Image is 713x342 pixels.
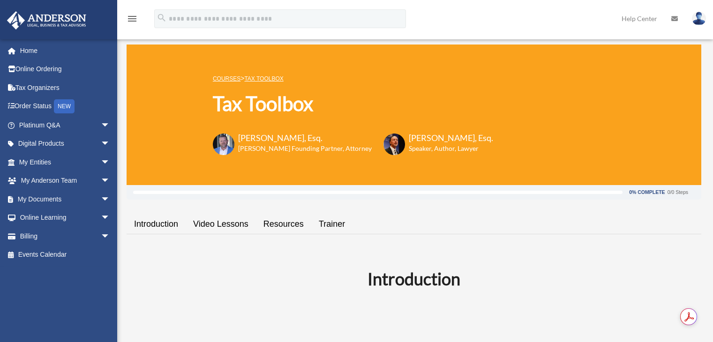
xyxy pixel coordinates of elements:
a: My Entitiesarrow_drop_down [7,153,124,171]
div: 0% Complete [629,190,665,195]
h2: Introduction [132,267,696,290]
img: Anderson Advisors Platinum Portal [4,11,89,30]
a: Trainer [311,211,353,238]
a: Introduction [127,211,186,238]
a: Events Calendar [7,245,124,264]
span: arrow_drop_down [101,208,120,228]
h6: [PERSON_NAME] Founding Partner, Attorney [238,144,372,153]
h3: [PERSON_NAME], Esq. [238,132,372,144]
span: arrow_drop_down [101,171,120,191]
a: Online Ordering [7,60,124,79]
span: arrow_drop_down [101,190,120,209]
a: Tax Toolbox [244,75,283,82]
span: arrow_drop_down [101,227,120,246]
h6: Speaker, Author, Lawyer [409,144,481,153]
h3: [PERSON_NAME], Esq. [409,132,493,144]
span: arrow_drop_down [101,134,120,154]
img: Scott-Estill-Headshot.png [383,134,405,155]
a: Order StatusNEW [7,97,124,116]
a: Video Lessons [186,211,256,238]
div: 0/0 Steps [668,190,688,195]
a: Resources [256,211,311,238]
a: Home [7,41,124,60]
a: Digital Productsarrow_drop_down [7,134,124,153]
span: arrow_drop_down [101,116,120,135]
a: Tax Organizers [7,78,124,97]
h1: Tax Toolbox [213,90,493,118]
a: My Anderson Teamarrow_drop_down [7,171,124,190]
a: My Documentsarrow_drop_down [7,190,124,208]
a: Platinum Q&Aarrow_drop_down [7,116,124,134]
a: Billingarrow_drop_down [7,227,124,245]
div: NEW [54,99,75,113]
i: menu [127,13,138,24]
span: arrow_drop_down [101,153,120,172]
img: User Pic [692,12,706,25]
a: Online Learningarrow_drop_down [7,208,124,227]
i: search [157,13,167,23]
p: > [213,73,493,84]
a: menu [127,16,138,24]
a: COURSES [213,75,240,82]
img: Toby-circle-head.png [213,134,234,155]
